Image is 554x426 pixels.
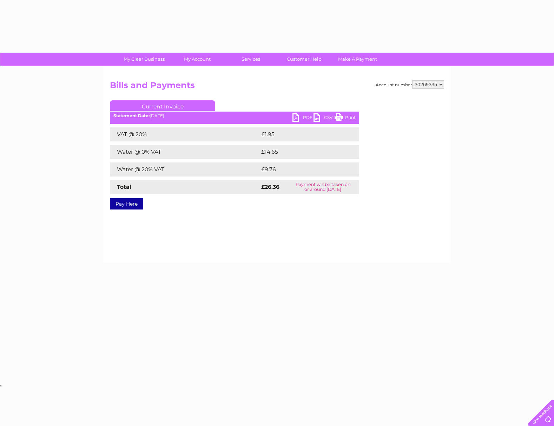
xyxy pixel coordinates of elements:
td: £9.76 [259,162,343,177]
td: Water @ 0% VAT [110,145,259,159]
td: Payment will be taken on or around [DATE] [286,180,359,194]
a: Services [222,53,280,66]
a: Current Invoice [110,100,215,111]
td: VAT @ 20% [110,127,259,141]
div: [DATE] [110,113,359,118]
a: Print [335,113,356,124]
a: PDF [292,113,314,124]
a: My Clear Business [115,53,173,66]
h2: Bills and Payments [110,80,444,94]
b: Statement Date: [113,113,150,118]
strong: Total [117,184,131,190]
td: Water @ 20% VAT [110,162,259,177]
td: £1.95 [259,127,342,141]
div: Account number [376,80,444,89]
a: CSV [314,113,335,124]
strong: £26.36 [261,184,279,190]
a: My Account [169,53,226,66]
a: Pay Here [110,198,143,209]
td: £14.65 [259,145,344,159]
a: Make A Payment [329,53,387,66]
a: Customer Help [275,53,333,66]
